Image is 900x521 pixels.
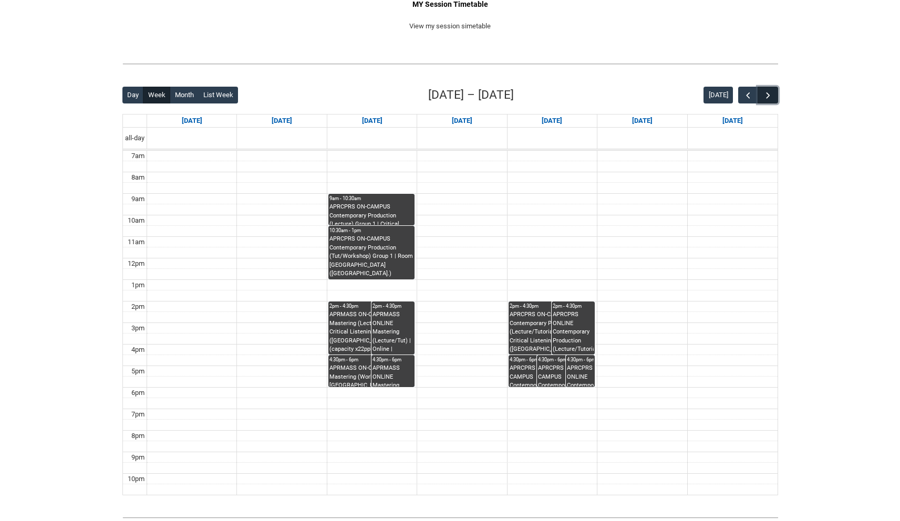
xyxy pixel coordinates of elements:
div: APRCPRS ON-CAMPUS Contemporary Production (Tut/Workshop) Group 1 | Room [GEOGRAPHIC_DATA] ([GEOGR... [329,235,413,279]
span: all-day [123,133,147,143]
div: APRMASS ON-CAMPUS Mastering (Workshop) | Room [GEOGRAPHIC_DATA] ([GEOGRAPHIC_DATA].) (capacity x3... [329,364,413,387]
div: 3pm [129,323,147,334]
a: Go to September 15, 2025 [270,114,294,127]
div: 6pm [129,388,147,398]
div: 4:30pm - 6pm [373,356,413,363]
div: 2pm [129,301,147,312]
div: 11am [126,237,147,247]
div: 7pm [129,409,147,420]
div: 4:30pm - 6pm [538,356,593,363]
button: Previous Week [738,87,758,104]
div: 2pm - 4:30pm [553,303,594,310]
div: 9am [129,194,147,204]
button: Next Week [758,87,778,104]
button: List Week [198,87,238,103]
a: Go to September 20, 2025 [720,114,745,127]
div: 2pm - 4:30pm [510,303,594,310]
a: Go to September 14, 2025 [180,114,204,127]
h2: [DATE] – [DATE] [428,86,514,104]
div: 10:30am - 1pm [329,227,413,234]
div: 7am [129,151,147,161]
div: APRMASS ONLINE Mastering (Workshop) | Online | [PERSON_NAME] [373,364,413,387]
div: 8pm [129,431,147,441]
div: APRCPRS ON-CAMPUS Contemporary Production (Lecture/Tutorial) Group 2 | Critical Listening Room ([... [510,310,594,354]
button: Day [122,87,144,103]
div: 4:30pm - 6pm [567,356,594,363]
div: 4:30pm - 6pm [510,356,565,363]
a: Go to September 17, 2025 [450,114,474,127]
div: APRCPRS ONLINE Contemporary Production (Workshop) | Online | [PERSON_NAME] [567,364,594,387]
img: REDU_GREY_LINE [122,58,778,69]
p: View my session simetable [122,21,778,32]
a: Go to September 19, 2025 [630,114,655,127]
div: 2pm - 4:30pm [373,303,413,310]
div: 4pm [129,345,147,355]
button: Week [143,87,170,103]
div: 9pm [129,452,147,463]
div: APRMASS ONLINE Mastering (Lecture/Tut) | Online | [PERSON_NAME] [373,310,413,354]
div: APRMASS ON-CAMPUS Mastering (Lecture/Tut) | Critical Listening Room ([GEOGRAPHIC_DATA].) (capacit... [329,310,413,354]
div: 8am [129,172,147,183]
a: Go to September 16, 2025 [360,114,385,127]
div: APRCPRS ON-CAMPUS Contemporary Production (Lecture) Group 1 | Critical Listening Room ([GEOGRAPHI... [329,203,413,225]
div: 1pm [129,280,147,290]
div: APRCPRS ON-CAMPUS Contemporary Production (Workshop) Group 2 | [GEOGRAPHIC_DATA] ([GEOGRAPHIC_DAT... [538,364,593,387]
div: 2pm - 4:30pm [329,303,413,310]
a: Go to September 18, 2025 [540,114,564,127]
button: Month [170,87,199,103]
div: 10am [126,215,147,226]
div: 9am - 10:30am [329,195,413,202]
div: 10pm [126,474,147,484]
div: 5pm [129,366,147,377]
button: [DATE] [704,87,733,103]
div: 12pm [126,258,147,269]
div: APRCPRS ONLINE Contemporary Production (Lecture/Tutorial) | Online | [PERSON_NAME] [553,310,594,354]
div: 4:30pm - 6pm [329,356,413,363]
div: APRCPRS ON-CAMPUS Contemporary Production (Workshop) Group 2 | Room [GEOGRAPHIC_DATA] ([GEOGRAPHI... [510,364,565,387]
